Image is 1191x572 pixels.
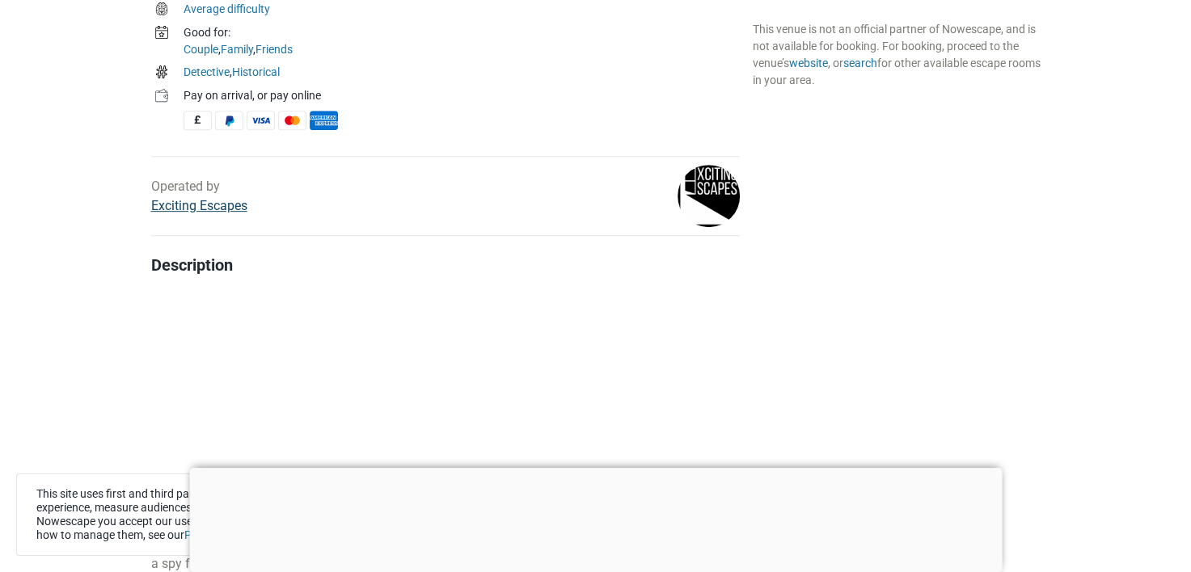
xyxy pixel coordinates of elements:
img: 430c3626b879b400l.png [678,165,740,227]
a: Average difficulty [184,2,270,15]
div: Pay on arrival, or pay online [184,87,740,104]
td: , , [184,23,740,62]
a: search [843,57,876,69]
span: Cash [184,111,212,130]
a: Historical [232,65,280,78]
a: Family [221,43,253,56]
td: , [184,62,740,86]
span: Visa [247,111,275,130]
a: Privacy Policy [184,528,253,541]
iframe: Advertisement [189,468,1002,568]
a: Exciting Escapes [151,198,247,213]
a: Detective [184,65,230,78]
div: Operated by [151,177,247,216]
span: MasterCard [278,111,306,130]
div: This site uses first and third party cookies to provide you with a great user experience, measure... [16,473,501,556]
span: American Express [310,111,338,130]
span: PayPal [215,111,243,130]
a: website [788,57,827,69]
div: This venue is not an official partner of Nowescape, and is not available for booking. For booking... [752,21,1040,89]
a: Friends [256,43,293,56]
a: Couple [184,43,218,56]
iframe: Advertisement [151,289,740,515]
h4: Description [151,255,740,275]
div: Good for: [184,24,740,41]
